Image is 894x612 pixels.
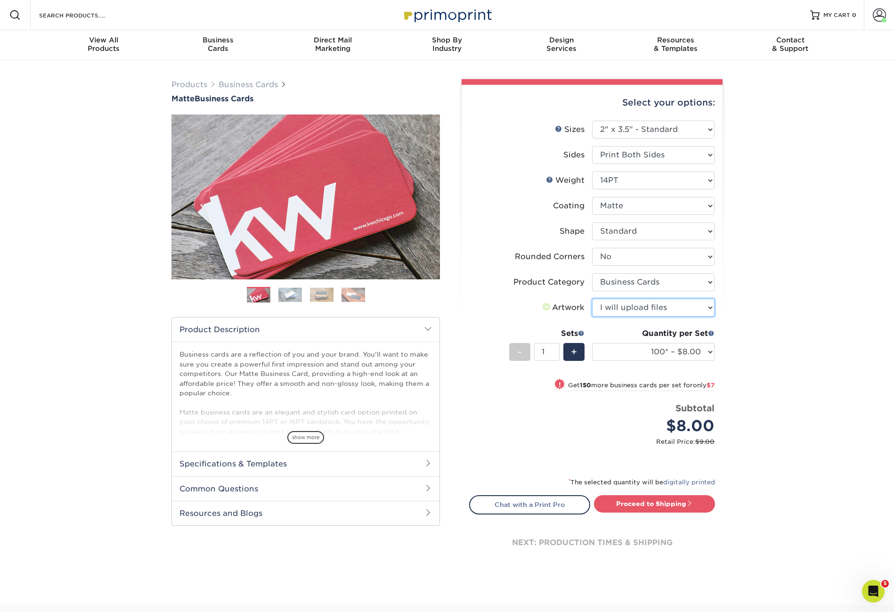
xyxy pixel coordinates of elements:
div: next: production times & shipping [469,514,715,571]
h2: Resources and Blogs [172,501,439,525]
div: $8.00 [599,415,715,437]
div: Product Category [513,277,585,288]
span: $9.00 [695,438,715,445]
div: Sizes [555,124,585,135]
iframe: Google Customer Reviews [2,583,80,609]
h1: Business Cards [171,94,440,103]
h2: Specifications & Templates [172,451,439,476]
h2: Common Questions [172,476,439,501]
span: ! [559,380,561,390]
div: Sets [509,328,585,339]
span: Direct Mail [276,36,390,44]
strong: 150 [580,382,591,389]
div: Select your options: [469,85,715,121]
span: MY CART [823,11,850,19]
small: The selected quantity will be [569,479,715,486]
a: Chat with a Print Pro [469,495,590,514]
div: & Support [733,36,847,53]
span: Contact [733,36,847,44]
div: & Templates [618,36,733,53]
div: Industry [390,36,504,53]
a: Proceed to Shipping [594,495,715,512]
div: Artwork [541,302,585,313]
div: Weight [546,175,585,186]
a: MatteBusiness Cards [171,94,440,103]
div: Cards [161,36,276,53]
img: Business Cards 03 [310,287,333,302]
span: 0 [852,12,856,18]
input: SEARCH PRODUCTS..... [38,9,130,21]
a: Business Cards [219,80,278,89]
span: - [518,345,522,359]
h2: Product Description [172,318,439,342]
small: Retail Price: [477,437,715,446]
a: Direct MailMarketing [276,30,390,60]
div: Quantity per Set [592,328,715,339]
div: Rounded Corners [515,251,585,262]
a: View AllProducts [47,30,161,60]
span: Resources [618,36,733,44]
img: Matte 01 [171,63,440,331]
img: Business Cards 01 [247,284,270,307]
a: Contact& Support [733,30,847,60]
a: BusinessCards [161,30,276,60]
a: Resources& Templates [618,30,733,60]
small: Get more business cards per set for [568,382,715,391]
span: $7 [707,382,715,389]
p: Business cards are a reflection of you and your brand. You'll want to make sure you create a powe... [179,350,432,484]
span: show more [287,431,324,444]
span: + [571,345,577,359]
span: View All [47,36,161,44]
span: Design [504,36,618,44]
img: Business Cards 02 [278,287,302,302]
div: Services [504,36,618,53]
span: 5 [881,580,889,588]
a: DesignServices [504,30,618,60]
span: only [693,382,715,389]
div: Products [47,36,161,53]
a: Shop ByIndustry [390,30,504,60]
a: digitally printed [663,479,715,486]
div: Marketing [276,36,390,53]
span: Shop By [390,36,504,44]
span: Business [161,36,276,44]
a: Products [171,80,207,89]
img: Business Cards 04 [341,287,365,302]
img: Primoprint [400,5,494,25]
iframe: Intercom live chat [862,580,885,603]
div: Coating [553,200,585,212]
div: Shape [560,226,585,237]
span: Matte [171,94,195,103]
div: Sides [563,149,585,161]
strong: Subtotal [675,403,715,413]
